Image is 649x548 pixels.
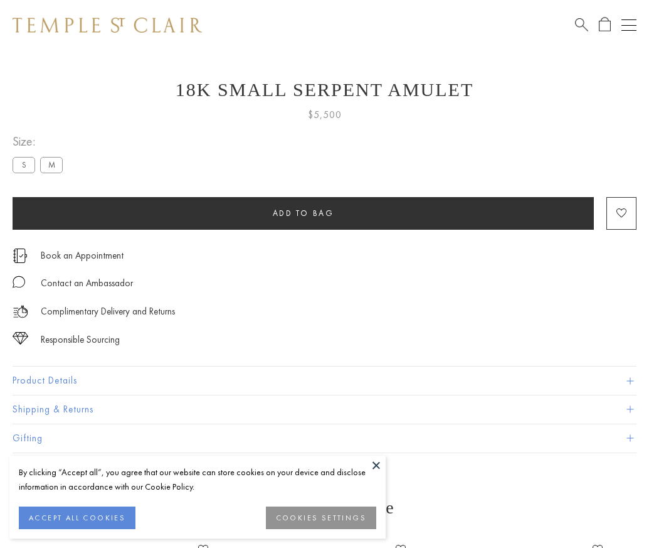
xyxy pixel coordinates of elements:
[621,18,636,33] button: Open navigation
[41,276,133,291] div: Contact an Ambassador
[273,208,334,218] span: Add to bag
[41,304,175,320] p: Complimentary Delivery and Returns
[13,332,28,345] img: icon_sourcing.svg
[308,107,342,123] span: $5,500
[19,465,376,494] div: By clicking “Accept all”, you agree that our website can store cookies on your device and disclos...
[13,395,636,424] button: Shipping & Returns
[41,332,120,348] div: Responsible Sourcing
[13,79,636,100] h1: 18K Small Serpent Amulet
[40,157,63,173] label: M
[13,131,68,152] span: Size:
[599,17,611,33] a: Open Shopping Bag
[19,507,135,529] button: ACCEPT ALL COOKIES
[266,507,376,529] button: COOKIES SETTINGS
[13,18,202,33] img: Temple St. Clair
[41,249,124,262] a: Book an Appointment
[575,17,588,33] a: Search
[13,276,25,288] img: MessageIcon-01_2.svg
[13,304,28,320] img: icon_delivery.svg
[13,157,35,173] label: S
[13,424,636,453] button: Gifting
[13,197,594,230] button: Add to bag
[13,367,636,395] button: Product Details
[13,249,28,263] img: icon_appointment.svg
